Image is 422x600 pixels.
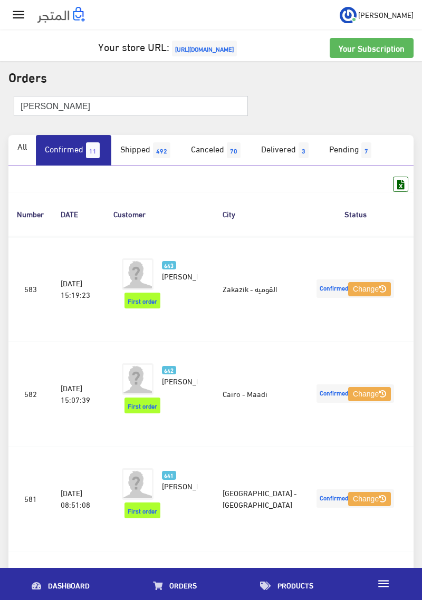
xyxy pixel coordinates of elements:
[162,366,176,375] span: 642
[172,41,237,56] span: [URL][DOMAIN_NAME]
[228,570,345,597] a: Products
[37,7,85,23] img: .
[299,142,309,158] span: 3
[162,258,197,282] a: 643 [PERSON_NAME]
[162,478,218,493] span: [PERSON_NAME]
[14,96,248,116] input: Search ( Order NO., Phone Number, Name, E-mail )...
[105,192,214,236] th: Customer
[8,341,52,446] td: 582
[305,192,405,236] th: Status
[330,38,414,58] a: Your Subscription
[8,70,414,83] h2: Orders
[8,135,36,157] a: All
[169,578,197,592] span: Orders
[214,236,305,342] td: Zakazik - القوميه
[124,293,160,308] span: First order
[348,387,391,402] button: Change
[227,142,241,158] span: 70
[8,236,52,342] td: 583
[111,135,182,166] a: Shipped492
[162,468,197,491] a: 641 [PERSON_NAME]
[48,578,90,592] span: Dashboard
[86,142,100,158] span: 11
[122,468,154,500] img: avatar.png
[277,578,313,592] span: Products
[320,135,383,166] a: Pending7
[122,258,154,290] img: avatar.png
[316,279,394,298] span: Confirmed
[124,502,160,518] span: First order
[348,492,391,507] button: Change
[316,384,394,403] span: Confirmed
[8,192,52,236] th: Number
[252,135,320,166] a: Delivered3
[340,6,414,23] a: ... [PERSON_NAME]
[358,8,414,21] span: [PERSON_NAME]
[348,282,391,297] button: Change
[124,398,160,413] span: First order
[153,142,170,158] span: 492
[214,192,305,236] th: City
[361,142,371,158] span: 7
[162,471,176,480] span: 641
[377,577,390,591] i: 
[182,135,252,166] a: Canceled70
[52,446,105,551] td: [DATE] 08:51:08
[52,236,105,342] td: [DATE] 15:19:23
[162,373,218,388] span: [PERSON_NAME]
[122,363,154,395] img: avatar.png
[316,489,394,508] span: Confirmed
[369,528,409,568] iframe: Drift Widget Chat Controller
[162,261,176,270] span: 643
[11,7,26,23] i: 
[36,135,111,166] a: Confirmed11
[8,446,52,551] td: 581
[214,446,305,551] td: [GEOGRAPHIC_DATA] - [GEOGRAPHIC_DATA]
[162,268,218,283] span: [PERSON_NAME]
[52,192,105,236] th: DATE
[52,341,105,446] td: [DATE] 15:07:39
[121,570,228,597] a: Orders
[340,7,357,24] img: ...
[98,36,239,56] a: Your store URL:[URL][DOMAIN_NAME]
[214,341,305,446] td: Cairo - Maadi
[162,363,197,386] a: 642 [PERSON_NAME]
